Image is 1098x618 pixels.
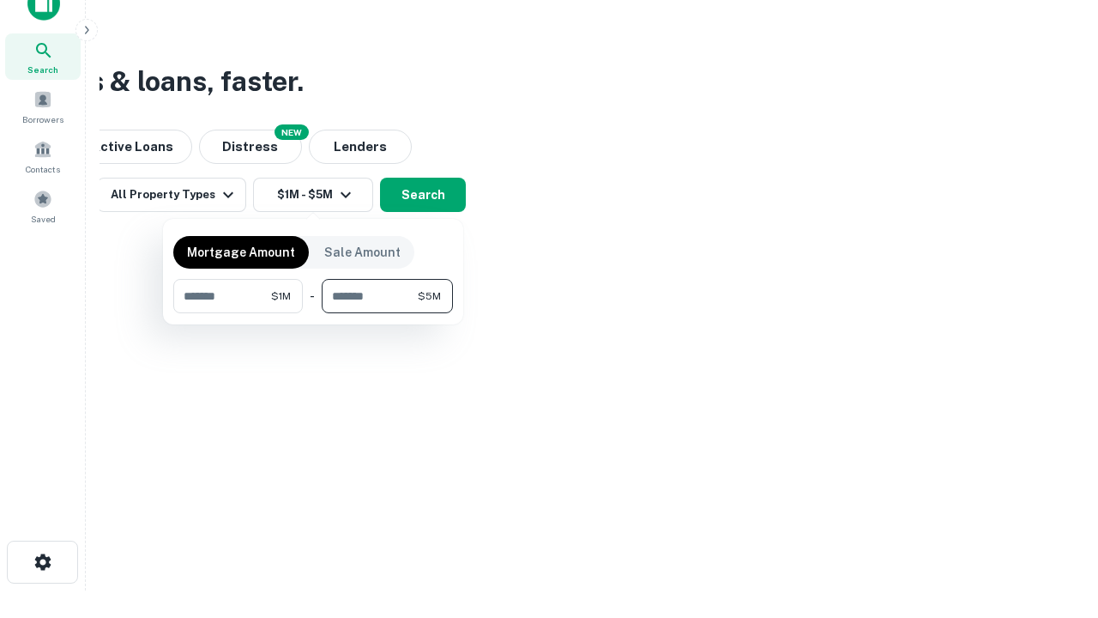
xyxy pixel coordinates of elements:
[418,288,441,304] span: $5M
[271,288,291,304] span: $1M
[187,243,295,262] p: Mortgage Amount
[324,243,401,262] p: Sale Amount
[1012,481,1098,563] iframe: Chat Widget
[310,279,315,313] div: -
